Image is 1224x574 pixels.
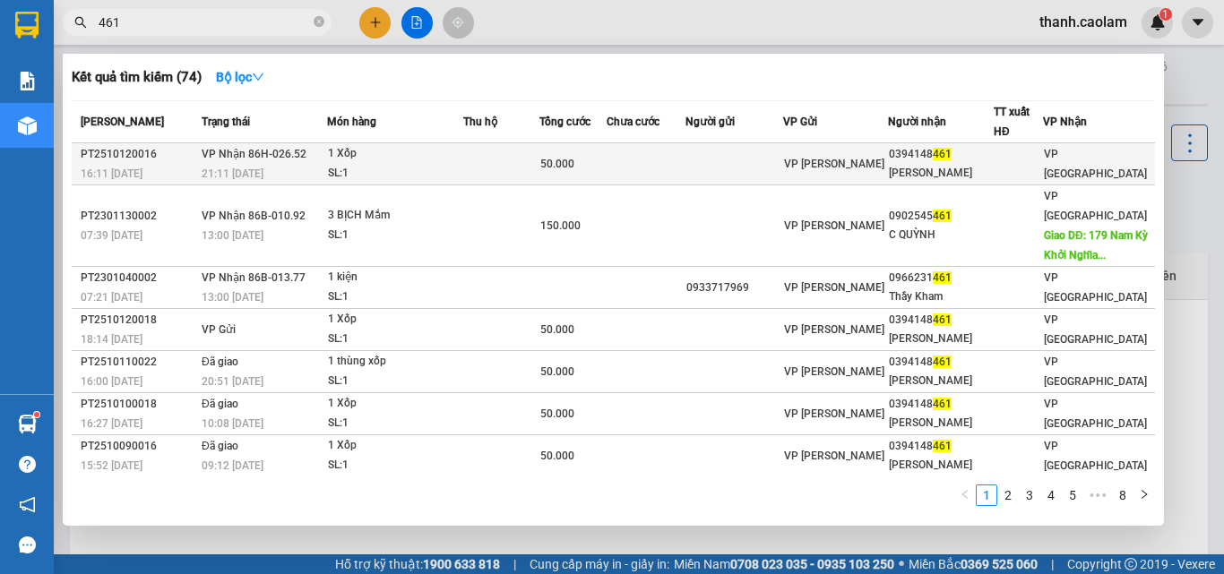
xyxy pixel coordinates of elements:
span: 15:52 [DATE] [81,459,142,472]
span: VP [GEOGRAPHIC_DATA] [1044,148,1147,180]
span: 50.000 [540,365,574,378]
div: SL: 1 [328,164,462,184]
span: 10:08 [DATE] [202,417,263,430]
button: right [1133,484,1155,506]
span: close-circle [314,16,324,27]
span: ••• [1083,484,1112,506]
span: VP Nhận 86B-010.92 [202,210,306,222]
span: 07:39 [DATE] [81,229,142,242]
a: 8 [1113,485,1133,505]
span: 50.000 [540,450,574,462]
span: right [1139,489,1150,500]
div: 0966231 [889,269,993,287]
div: 1 thùng xốp [328,352,462,372]
span: Món hàng [327,116,376,128]
span: VP [PERSON_NAME] [784,158,884,170]
span: 18:14 [DATE] [81,333,142,346]
div: 0394148 [889,353,993,372]
span: 13:00 [DATE] [202,291,263,304]
b: [DOMAIN_NAME] [151,68,246,82]
span: VP Nhận 86H-026.52 [202,148,306,160]
span: 13:00 [DATE] [202,229,263,242]
span: 461 [933,313,952,326]
span: 20:51 [DATE] [202,375,263,388]
span: 461 [933,148,952,160]
span: VP [GEOGRAPHIC_DATA] [1044,313,1147,346]
div: 0394148 [889,311,993,330]
span: 50.000 [540,158,574,170]
b: BIÊN NHẬN GỬI HÀNG HÓA [116,26,172,172]
div: 1 Xốp [328,394,462,414]
div: SL: 1 [328,226,462,245]
li: Previous Page [954,484,976,506]
span: 150.000 [540,219,581,232]
span: Tổng cước [539,116,590,128]
div: 0933717969 [686,278,782,297]
a: 1 [977,485,996,505]
img: logo.jpg [194,22,237,65]
div: SL: 1 [328,372,462,391]
div: 3 BỊCH Mắm [328,206,462,226]
span: 461 [933,356,952,368]
span: VP [PERSON_NAME] [784,219,884,232]
strong: Bộ lọc [216,70,264,84]
input: Tìm tên, số ĐT hoặc mã đơn [99,13,310,32]
span: 16:27 [DATE] [81,417,142,430]
div: SL: 1 [328,414,462,433]
div: PT2510120018 [81,311,196,330]
span: Giao DĐ: 179 Nam Kỳ Khởi Nghĩa... [1044,229,1148,261]
a: 4 [1041,485,1061,505]
a: 3 [1020,485,1039,505]
sup: 1 [34,412,39,417]
li: 2 [997,484,1019,506]
div: 1 kiện [328,268,462,287]
span: 21:11 [DATE] [202,167,263,180]
div: 1 Xốp [328,310,462,330]
span: VP Nhận [1043,116,1087,128]
span: 461 [933,398,952,410]
img: warehouse-icon [18,116,37,135]
span: VP [PERSON_NAME] [784,365,884,378]
li: 1 [976,484,997,506]
span: 07:21 [DATE] [81,291,142,304]
div: PT2510110022 [81,353,196,372]
div: [PERSON_NAME] [889,456,993,475]
span: VP [GEOGRAPHIC_DATA] [1044,440,1147,472]
div: 0394148 [889,395,993,414]
li: Next Page [1133,484,1155,506]
h3: Kết quả tìm kiếm ( 74 ) [72,68,202,87]
span: VP [GEOGRAPHIC_DATA] [1044,271,1147,304]
div: 1 Xốp [328,436,462,456]
span: Đã giao [202,398,238,410]
div: 0394148 [889,437,993,456]
div: SL: 1 [328,287,462,307]
span: notification [19,496,36,513]
div: 0902545 [889,207,993,226]
span: VP Gửi [202,323,236,336]
div: PT2301130002 [81,207,196,226]
div: [PERSON_NAME] [889,330,993,348]
div: C QUỲNH [889,226,993,244]
span: VP Gửi [783,116,817,128]
a: 5 [1063,485,1082,505]
span: Người gửi [685,116,735,128]
span: VP [PERSON_NAME] [784,323,884,336]
div: PT2510090016 [81,437,196,456]
button: left [954,484,976,506]
span: VP [PERSON_NAME] [784,281,884,294]
div: 0394148 [889,145,993,164]
span: 461 [933,210,952,222]
li: 4 [1040,484,1062,506]
span: VP [GEOGRAPHIC_DATA] [1044,398,1147,430]
span: down [252,71,264,83]
div: PT2510100018 [81,395,196,414]
span: VP [PERSON_NAME] [784,450,884,462]
div: [PERSON_NAME] [889,414,993,433]
li: 5 [1062,484,1083,506]
span: 09:12 [DATE] [202,459,263,472]
span: Đã giao [202,356,238,368]
span: close-circle [314,14,324,31]
span: message [19,536,36,553]
span: 16:00 [DATE] [81,375,142,388]
li: Next 5 Pages [1083,484,1112,506]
